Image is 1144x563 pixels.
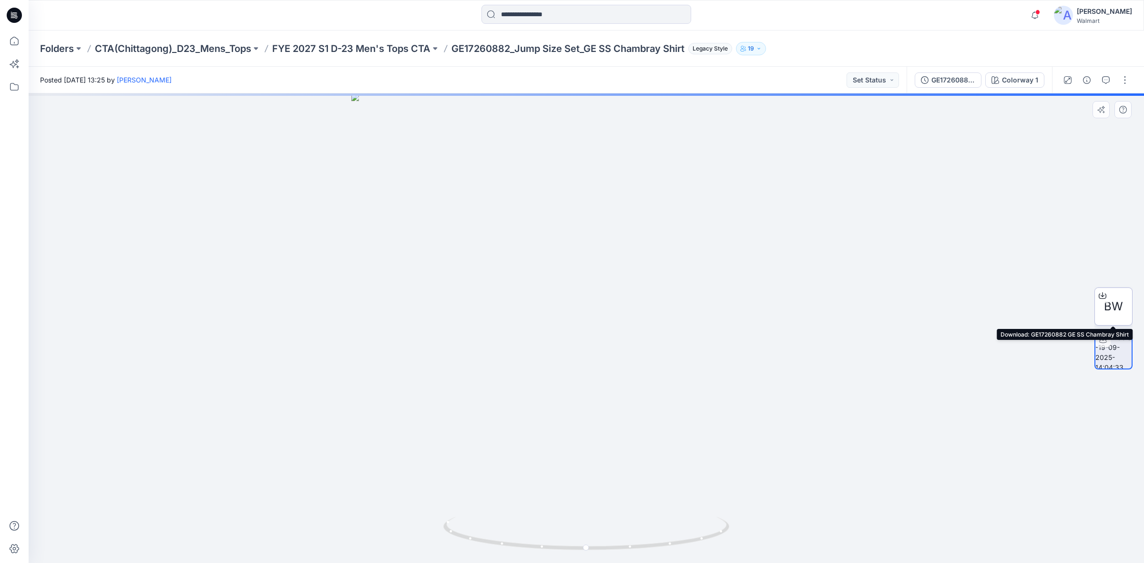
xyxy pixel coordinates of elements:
[915,72,981,88] button: GE17260882 GE SS Chambray Shirt
[1077,17,1132,24] div: Walmart
[1077,6,1132,17] div: [PERSON_NAME]
[748,43,754,54] p: 19
[1079,72,1094,88] button: Details
[1054,6,1073,25] img: avatar
[117,76,172,84] a: [PERSON_NAME]
[985,72,1044,88] button: Colorway 1
[95,42,251,55] a: CTA(Chittagong)_D23_Mens_Tops
[40,75,172,85] span: Posted [DATE] 13:25 by
[451,42,684,55] p: GE17260882_Jump Size Set_GE SS Chambray Shirt
[40,42,74,55] a: Folders
[736,42,766,55] button: 19
[684,42,732,55] button: Legacy Style
[688,43,732,54] span: Legacy Style
[931,75,975,85] div: GE17260882 GE SS Chambray Shirt
[1095,332,1132,369] img: turntable-19-09-2025-14:04:33
[272,42,430,55] a: FYE 2027 S1 D-23 Men's Tops CTA
[1104,298,1123,315] span: BW
[1002,75,1038,85] div: Colorway 1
